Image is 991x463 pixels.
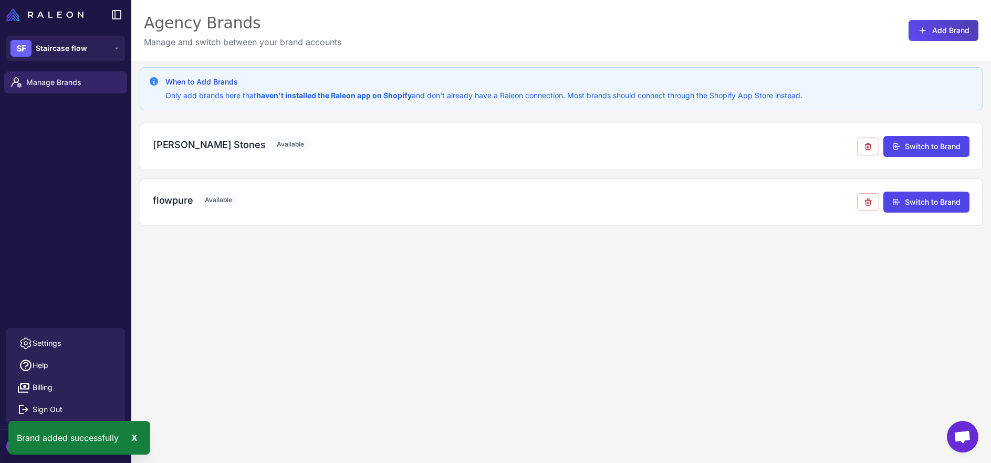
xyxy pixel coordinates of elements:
span: Help [33,360,48,371]
span: Settings [33,338,61,349]
button: Remove from agency [857,193,879,211]
span: Sign Out [33,404,62,415]
h3: When to Add Brands [165,76,802,88]
button: SFStaircase flow [6,36,125,61]
button: Remove from agency [857,138,879,155]
button: Add Brand [909,20,978,41]
span: Billing [33,382,53,393]
p: Manage and switch between your brand accounts [144,36,341,48]
span: Manage Brands [26,77,119,88]
span: Staircase flow [36,43,87,54]
button: Sign Out [11,398,121,420]
p: Only add brands here that and don't already have a Raleon connection. Most brands should connect ... [165,90,802,101]
a: Open chat [947,421,978,453]
h3: [PERSON_NAME] Stones [153,138,265,152]
div: Agency Brands [144,13,341,34]
button: Switch to Brand [883,136,969,157]
div: B [6,438,27,455]
a: Manage Brands [4,71,127,93]
img: Raleon Logo [6,8,84,21]
a: Raleon Logo [6,8,88,21]
a: Help [11,354,121,376]
button: Switch to Brand [883,192,969,213]
div: Brand added successfully [8,421,150,455]
h3: flowpure [153,193,193,207]
span: Available [200,193,237,207]
div: X [127,429,142,446]
strong: haven't installed the Raleon app on Shopify [256,91,412,100]
div: SF [11,40,32,57]
span: Available [272,138,309,151]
